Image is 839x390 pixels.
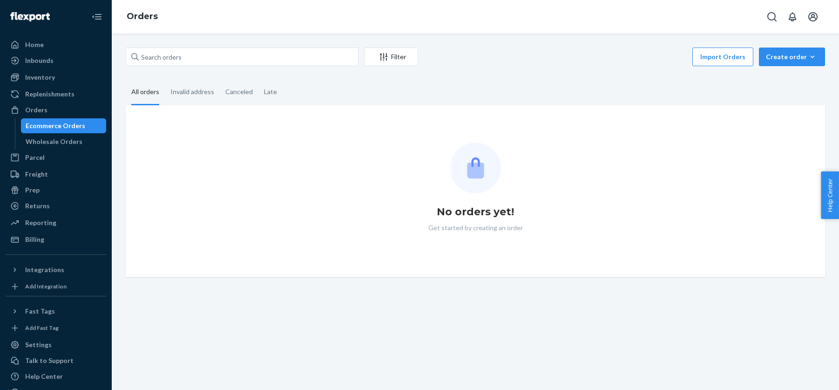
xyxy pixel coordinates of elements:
[6,70,106,85] a: Inventory
[6,322,106,334] a: Add Fast Tag
[25,307,55,316] div: Fast Tags
[25,105,47,115] div: Orders
[428,223,523,233] p: Get started by creating an order
[25,372,63,381] div: Help Center
[26,137,82,146] div: Wholesale Orders
[88,7,106,26] button: Close Navigation
[821,171,839,219] button: Help Center
[25,356,74,365] div: Talk to Support
[25,265,64,274] div: Integrations
[10,12,50,21] img: Flexport logo
[6,103,106,117] a: Orders
[692,48,753,66] button: Import Orders
[365,52,418,62] div: Filter
[25,170,48,179] div: Freight
[6,198,106,213] a: Returns
[21,118,107,133] a: Ecommerce Orders
[783,7,802,26] button: Open notifications
[25,89,74,99] div: Replenishments
[25,282,67,290] div: Add Integration
[25,73,55,82] div: Inventory
[759,48,825,66] button: Create order
[264,80,277,104] div: Late
[6,167,106,182] a: Freight
[119,3,165,30] ol: breadcrumbs
[126,48,359,66] input: Search orders
[225,80,253,104] div: Canceled
[25,40,44,49] div: Home
[6,369,106,384] a: Help Center
[25,201,50,211] div: Returns
[6,37,106,52] a: Home
[763,7,781,26] button: Open Search Box
[6,281,106,292] a: Add Integration
[25,324,59,332] div: Add Fast Tag
[6,53,106,68] a: Inbounds
[6,337,106,352] a: Settings
[6,87,106,102] a: Replenishments
[25,185,40,195] div: Prep
[6,150,106,165] a: Parcel
[6,304,106,319] button: Fast Tags
[25,340,52,349] div: Settings
[766,52,818,62] div: Create order
[6,262,106,277] button: Integrations
[21,134,107,149] a: Wholesale Orders
[6,353,106,368] button: Talk to Support
[6,215,106,230] a: Reporting
[25,235,44,244] div: Billing
[6,183,106,198] a: Prep
[170,80,214,104] div: Invalid address
[25,218,56,227] div: Reporting
[131,80,159,105] div: All orders
[25,56,54,65] div: Inbounds
[804,7,822,26] button: Open account menu
[6,232,106,247] a: Billing
[450,143,501,193] img: Empty list
[127,11,158,21] a: Orders
[26,121,85,130] div: Ecommerce Orders
[364,48,418,66] button: Filter
[25,153,45,162] div: Parcel
[437,205,514,219] h1: No orders yet!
